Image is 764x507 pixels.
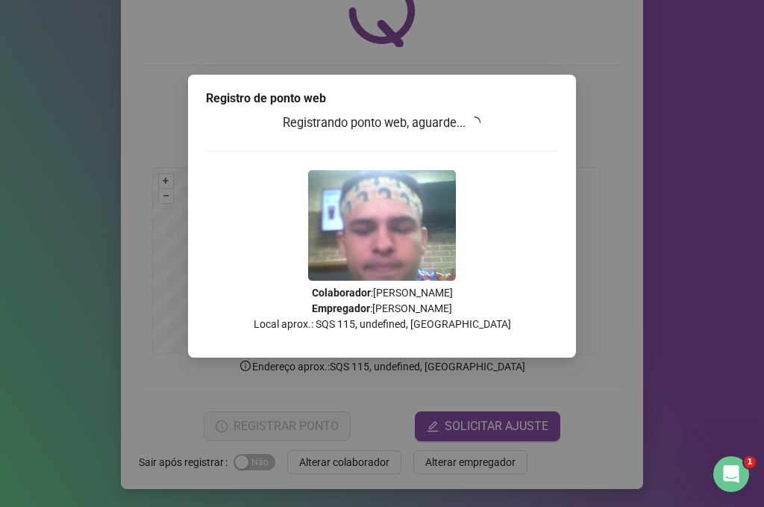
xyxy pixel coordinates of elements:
span: loading [469,116,482,129]
strong: Colaborador [312,287,371,299]
strong: Empregador [312,302,370,314]
div: Registro de ponto web [206,90,558,108]
h3: Registrando ponto web, aguarde... [206,113,558,133]
span: 1 [744,456,756,468]
p: : [PERSON_NAME] : [PERSON_NAME] Local aprox.: SQS 115, undefined, [GEOGRAPHIC_DATA] [206,285,558,332]
img: Z [308,170,456,281]
iframe: Intercom live chat [713,456,749,492]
